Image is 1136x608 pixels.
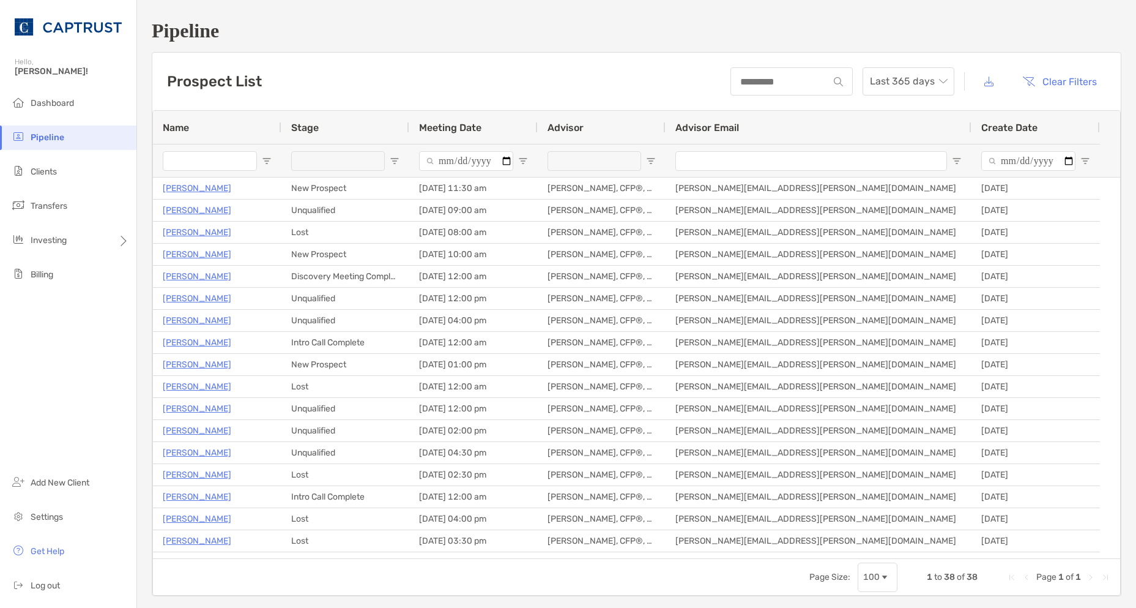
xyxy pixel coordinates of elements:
button: Open Filter Menu [952,156,962,166]
div: New Prospect [281,244,409,265]
div: [PERSON_NAME][EMAIL_ADDRESS][PERSON_NAME][DOMAIN_NAME] [666,486,971,508]
div: [PERSON_NAME][EMAIL_ADDRESS][PERSON_NAME][DOMAIN_NAME] [666,222,971,243]
div: Last Page [1101,572,1110,582]
button: Open Filter Menu [1080,156,1090,166]
span: of [957,572,965,582]
div: [DATE] 12:00 am [409,486,538,508]
input: Name Filter Input [163,151,257,171]
img: logout icon [11,577,26,592]
img: CAPTRUST Logo [15,5,122,49]
div: [DATE] 09:00 am [409,200,538,221]
span: Stage [291,122,319,133]
a: [PERSON_NAME] [163,467,231,482]
img: pipeline icon [11,129,26,144]
div: Lost [281,376,409,397]
div: 100 [863,572,880,582]
p: [PERSON_NAME] [163,313,231,328]
div: [PERSON_NAME], CFP®, ChFC® [538,200,666,221]
a: [PERSON_NAME] [163,511,231,527]
span: Billing [31,269,53,280]
div: [PERSON_NAME][EMAIL_ADDRESS][PERSON_NAME][DOMAIN_NAME] [666,442,971,464]
div: [DATE] 12:00 pm [409,398,538,419]
div: [DATE] 12:00 am [409,376,538,397]
div: [DATE] 04:00 pm [409,310,538,331]
div: [PERSON_NAME][EMAIL_ADDRESS][PERSON_NAME][DOMAIN_NAME] [666,552,971,574]
div: First Page [1007,572,1017,582]
div: [PERSON_NAME][EMAIL_ADDRESS][PERSON_NAME][DOMAIN_NAME] [666,310,971,331]
div: Discovery Meeting Complete [281,266,409,287]
div: [PERSON_NAME][EMAIL_ADDRESS][PERSON_NAME][DOMAIN_NAME] [666,332,971,353]
p: [PERSON_NAME] [163,445,231,460]
a: [PERSON_NAME] [163,225,231,240]
div: Lost [281,222,409,243]
a: [PERSON_NAME] [163,269,231,284]
div: [PERSON_NAME], CFP®, ChFC® [538,442,666,464]
div: Page Size [858,563,897,592]
div: [DATE] [971,266,1100,287]
span: 38 [944,572,955,582]
a: [PERSON_NAME] [163,181,231,196]
div: [PERSON_NAME], CFP®, ChFC® [538,354,666,375]
div: [DATE] 02:00 pm [409,420,538,441]
div: Previous Page [1022,572,1031,582]
input: Meeting Date Filter Input [419,151,513,171]
input: Advisor Email Filter Input [675,151,947,171]
span: Settings [31,512,63,522]
div: [DATE] [971,244,1100,265]
div: [DATE] [971,442,1100,464]
div: [DATE] 08:00 am [409,222,538,243]
span: [PERSON_NAME]! [15,66,129,77]
div: [DATE] [971,178,1100,199]
div: New Prospect [281,354,409,375]
p: [PERSON_NAME] [163,401,231,416]
div: [PERSON_NAME][EMAIL_ADDRESS][PERSON_NAME][DOMAIN_NAME] [666,530,971,552]
div: [DATE] [971,464,1100,486]
p: [PERSON_NAME] [163,489,231,505]
img: add_new_client icon [11,475,26,489]
h1: Pipeline [152,20,1121,42]
img: billing icon [11,266,26,281]
img: input icon [834,77,843,86]
div: [PERSON_NAME], CFP®, ChFC® [538,552,666,574]
a: [PERSON_NAME] [163,291,231,306]
p: [PERSON_NAME] [163,203,231,218]
img: settings icon [11,509,26,524]
button: Open Filter Menu [646,156,656,166]
div: [DATE] 01:00 pm [409,354,538,375]
div: [PERSON_NAME][EMAIL_ADDRESS][PERSON_NAME][DOMAIN_NAME] [666,420,971,441]
div: [DATE] [971,376,1100,397]
div: [DATE] [971,398,1100,419]
span: Investing [31,235,67,246]
div: Intro Call Complete [281,332,409,353]
span: 1 [1058,572,1064,582]
a: [PERSON_NAME] [163,357,231,372]
div: New Prospect [281,178,409,199]
div: [PERSON_NAME][EMAIL_ADDRESS][PERSON_NAME][DOMAIN_NAME] [666,464,971,486]
div: [PERSON_NAME][EMAIL_ADDRESS][PERSON_NAME][DOMAIN_NAME] [666,178,971,199]
div: [PERSON_NAME], CFP®, ChFC® [538,266,666,287]
div: [PERSON_NAME][EMAIL_ADDRESS][PERSON_NAME][DOMAIN_NAME] [666,354,971,375]
div: [DATE] [971,552,1100,574]
div: [PERSON_NAME], CFP®, ChFC® [538,332,666,353]
div: Lost [281,464,409,486]
div: Unqualified [281,310,409,331]
span: Name [163,122,189,133]
button: Open Filter Menu [262,156,272,166]
span: Create Date [981,122,1038,133]
input: Create Date Filter Input [981,151,1075,171]
button: Clear Filters [1013,68,1106,95]
p: [PERSON_NAME] [163,247,231,262]
div: [PERSON_NAME][EMAIL_ADDRESS][PERSON_NAME][DOMAIN_NAME] [666,376,971,397]
span: to [934,572,942,582]
div: [DATE] 02:30 pm [409,464,538,486]
span: 1 [927,572,932,582]
span: Last 365 days [870,68,947,95]
div: [DATE] 04:00 pm [409,508,538,530]
div: Lost [281,530,409,552]
span: Dashboard [31,98,74,108]
div: Unqualified [281,200,409,221]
